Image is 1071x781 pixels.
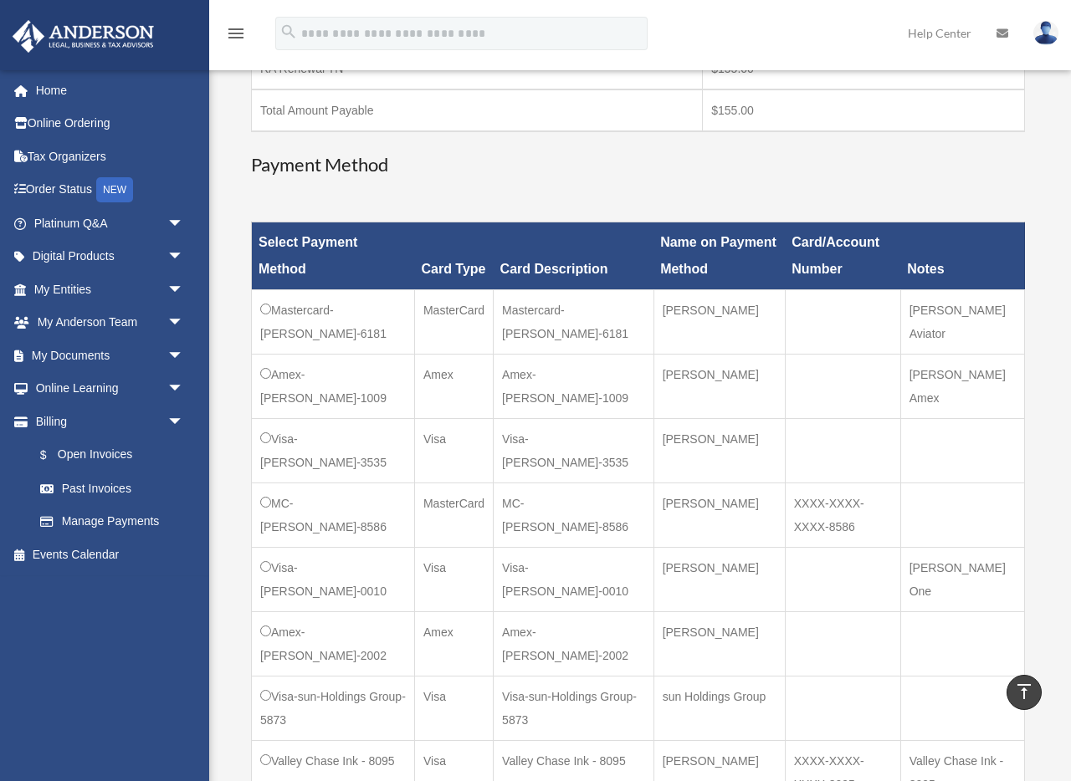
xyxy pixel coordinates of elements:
[167,372,201,406] span: arrow_drop_down
[494,612,654,676] td: Amex-[PERSON_NAME]-2002
[703,89,1025,131] td: $155.00
[494,222,654,290] th: Card Description
[900,548,1024,612] td: [PERSON_NAME] One
[23,472,201,505] a: Past Invoices
[167,273,201,307] span: arrow_drop_down
[12,74,209,107] a: Home
[12,273,209,306] a: My Entitiesarrow_drop_down
[251,152,1025,178] h3: Payment Method
[49,445,58,466] span: $
[226,23,246,43] i: menu
[252,290,415,355] td: Mastercard-[PERSON_NAME]-6181
[414,419,493,483] td: Visa
[96,177,133,202] div: NEW
[414,612,493,676] td: Amex
[414,548,493,612] td: Visa
[494,290,654,355] td: Mastercard-[PERSON_NAME]-6181
[1014,681,1034,702] i: vertical_align_top
[12,306,209,339] a: My Anderson Teamarrow_drop_down
[8,20,159,53] img: Anderson Advisors Platinum Portal
[653,419,785,483] td: [PERSON_NAME]
[252,89,703,131] td: Total Amount Payable
[23,438,192,472] a: $Open Invoices
[252,612,415,676] td: Amex-[PERSON_NAME]-2002
[414,290,493,355] td: MasterCard
[167,339,201,373] span: arrow_drop_down
[12,173,209,207] a: Order StatusNEW
[252,676,415,741] td: Visa-sun-Holdings Group-5873
[900,222,1024,290] th: Notes
[494,355,654,419] td: Amex-[PERSON_NAME]-1009
[494,676,654,741] td: Visa-sun-Holdings Group-5873
[1033,21,1058,45] img: User Pic
[900,355,1024,419] td: [PERSON_NAME] Amex
[12,339,209,372] a: My Documentsarrow_drop_down
[167,306,201,340] span: arrow_drop_down
[279,23,298,41] i: search
[252,355,415,419] td: Amex-[PERSON_NAME]-1009
[653,290,785,355] td: [PERSON_NAME]
[653,612,785,676] td: [PERSON_NAME]
[494,483,654,548] td: MC-[PERSON_NAME]-8586
[785,222,900,290] th: Card/Account Number
[23,505,201,539] a: Manage Payments
[12,240,209,273] a: Digital Productsarrow_drop_down
[653,548,785,612] td: [PERSON_NAME]
[12,372,209,406] a: Online Learningarrow_drop_down
[167,240,201,274] span: arrow_drop_down
[653,483,785,548] td: [PERSON_NAME]
[414,355,493,419] td: Amex
[12,107,209,140] a: Online Ordering
[1007,675,1042,710] a: vertical_align_top
[226,29,246,43] a: menu
[900,290,1024,355] td: [PERSON_NAME] Aviator
[494,548,654,612] td: Visa-[PERSON_NAME]-0010
[252,222,415,290] th: Select Payment Method
[653,676,785,741] td: sun Holdings Group
[653,222,785,290] th: Name on Payment Method
[252,419,415,483] td: Visa-[PERSON_NAME]-3535
[653,355,785,419] td: [PERSON_NAME]
[12,538,209,571] a: Events Calendar
[12,207,209,240] a: Platinum Q&Aarrow_drop_down
[12,405,201,438] a: Billingarrow_drop_down
[414,222,493,290] th: Card Type
[12,140,209,173] a: Tax Organizers
[252,483,415,548] td: MC-[PERSON_NAME]-8586
[785,483,900,548] td: XXXX-XXXX-XXXX-8586
[414,483,493,548] td: MasterCard
[494,419,654,483] td: Visa-[PERSON_NAME]-3535
[252,548,415,612] td: Visa-[PERSON_NAME]-0010
[167,207,201,241] span: arrow_drop_down
[167,405,201,439] span: arrow_drop_down
[414,676,493,741] td: Visa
